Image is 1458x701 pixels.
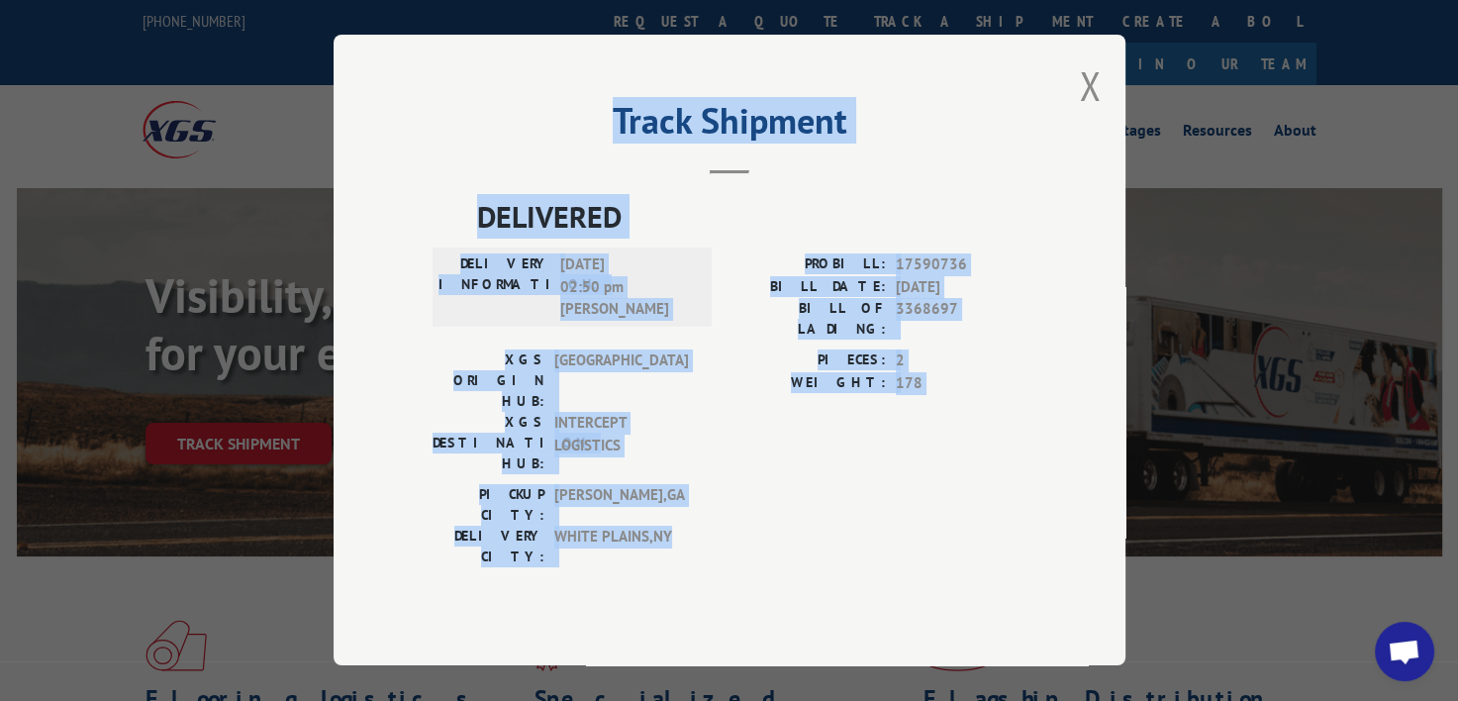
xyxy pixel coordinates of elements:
[729,350,886,372] label: PIECES:
[433,107,1026,145] h2: Track Shipment
[560,253,694,321] span: [DATE] 02:50 pm [PERSON_NAME]
[729,276,886,299] label: BILL DATE:
[896,253,1026,276] span: 17590736
[729,298,886,340] label: BILL OF LADING:
[477,194,1026,239] span: DELIVERED
[1375,622,1434,681] div: Open chat
[438,253,550,321] label: DELIVERY INFORMATION:
[896,350,1026,372] span: 2
[729,372,886,395] label: WEIGHT:
[729,253,886,276] label: PROBILL:
[433,350,544,412] label: XGS ORIGIN HUB:
[433,484,544,526] label: PICKUP CITY:
[896,298,1026,340] span: 3368697
[554,484,688,526] span: [PERSON_NAME] , GA
[554,350,688,412] span: [GEOGRAPHIC_DATA]
[554,412,688,474] span: INTERCEPT LOGISTICS
[896,372,1026,395] span: 178
[554,526,688,567] span: WHITE PLAINS , NY
[433,526,544,567] label: DELIVERY CITY:
[896,276,1026,299] span: [DATE]
[1079,59,1101,112] button: Close modal
[433,412,544,474] label: XGS DESTINATION HUB:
